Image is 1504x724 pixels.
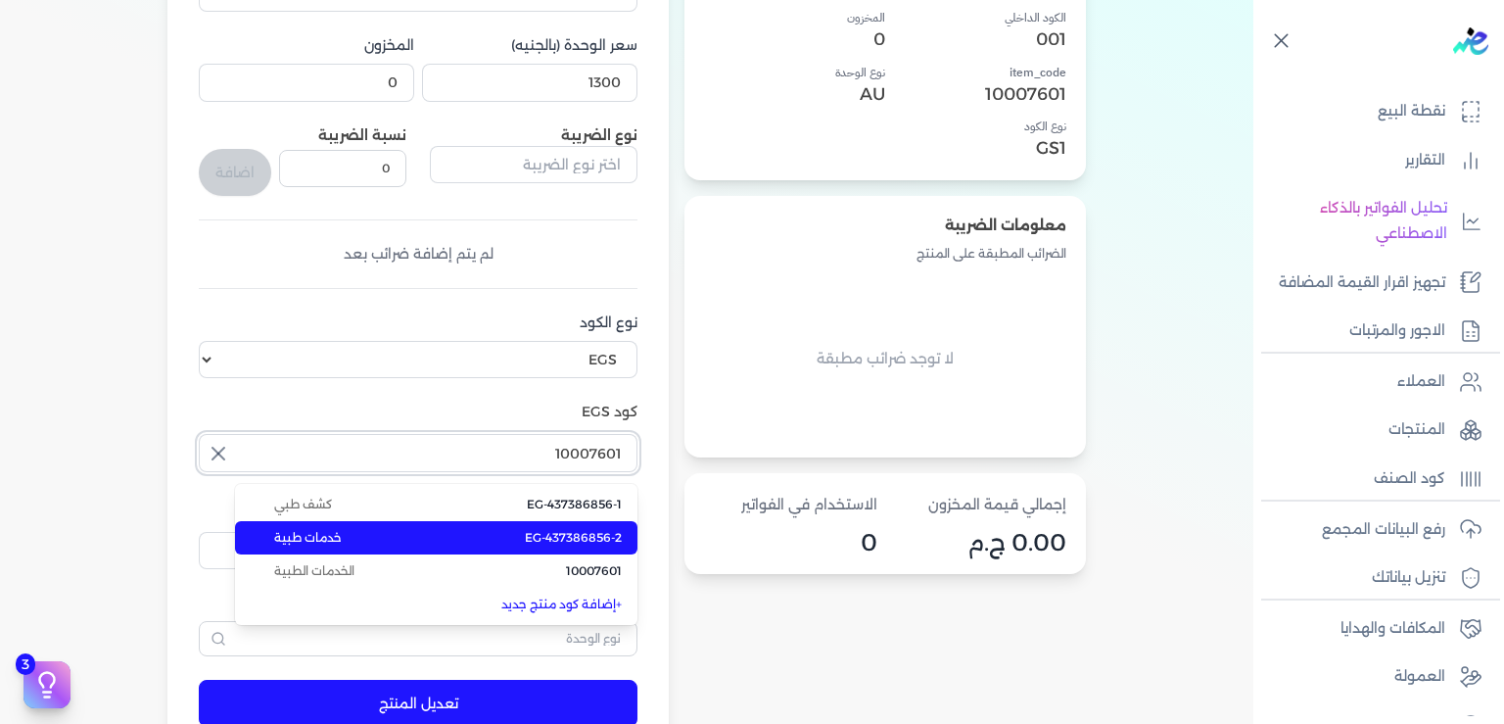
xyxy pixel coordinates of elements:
p: كود الصنف [1374,466,1445,492]
p: 10007601 [885,81,1066,107]
p: تنزيل بياناتك [1372,565,1445,591]
a: التقارير [1253,140,1492,181]
span: كشف طبي [274,496,332,513]
a: رفع البيانات المجمع [1253,509,1492,551]
p: AU [704,81,885,107]
input: اختر نوع الضريبة [430,146,637,183]
span: + [616,597,622,611]
p: لا توجد ضرائب مطبقة [817,347,954,372]
button: اختر نوع الضريبة [430,146,637,191]
input: 00000 [199,64,414,101]
p: الاجور والمرتبات [1349,318,1445,344]
input: ادخل كود المنتج لديك [199,532,637,569]
p: 0.00 ج.م [893,530,1066,555]
a: نقطة البيع [1253,91,1492,132]
a: العمولة [1253,656,1492,698]
a: تجهيز اقرار القيمة المضافة [1253,263,1492,304]
p: تجهيز اقرار القيمة المضافة [1279,270,1445,296]
span: 3 [16,653,35,675]
input: نسبة الضريبة [279,150,406,187]
a: تنزيل بياناتك [1253,557,1492,599]
a: العملاء [1253,362,1492,403]
p: تحليل الفواتير بالذكاء الاصطناعي [1263,196,1447,246]
p: الاستخدام في الفواتير [704,493,877,518]
p: التقارير [1405,148,1445,173]
h4: المخزون [704,9,885,26]
label: نوع الضريبة [561,126,637,144]
label: وحدة القياس [199,593,637,613]
input: نوع الوحدة [199,621,637,656]
p: 0 [704,530,877,555]
img: logo [1453,27,1488,55]
label: المخزون [199,35,414,56]
label: نوع الكود [199,313,637,333]
label: سيريال المنتج [199,504,637,524]
p: العمولة [1394,664,1445,690]
a: تحليل الفواتير بالذكاء الاصطناعي [1253,188,1492,254]
h4: نوع الكود [885,118,1066,135]
span: EG-437386856-1 [527,496,622,513]
h4: نوع الوحدة [704,64,885,81]
a: إضافة كود منتج جديد [274,596,622,613]
input: كود EGS [199,434,637,471]
p: العملاء [1397,369,1445,395]
span: EG-437386856-2 [525,529,622,547]
ul: كود EGS [235,484,637,625]
a: كود الصنف [1253,459,1492,500]
button: كود EGS [199,434,637,479]
label: سعر الوحدة (بالجنيه) [422,35,637,56]
input: 00000 [422,64,637,101]
p: إجمالي قيمة المخزون [893,493,1066,518]
p: GS1 [885,135,1066,161]
h4: الكود الداخلي [885,9,1066,26]
p: المنتجات [1388,417,1445,443]
a: الاجور والمرتبات [1253,311,1492,352]
label: نسبة الضريبة [318,126,406,144]
h4: item_code [885,64,1066,81]
a: المكافات والهدايا [1253,608,1492,650]
span: خدمات طبية [274,529,342,547]
span: 10007601 [566,562,622,580]
p: الضرائب المطبقة على المنتج [704,241,1066,266]
p: رفع البيانات المجمع [1322,517,1445,543]
a: المنتجات [1253,410,1492,451]
span: الخدمات الطبية [274,562,354,580]
label: كود EGS [199,402,637,422]
p: نقطة البيع [1378,99,1445,124]
button: 3 [23,661,70,708]
p: 001 [885,26,1066,52]
p: 0 [704,26,885,52]
div: لم يتم إضافة ضرائب بعد [199,244,637,265]
p: المكافات والهدايا [1340,616,1445,642]
span: معلومات الضريبة [945,217,1066,234]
